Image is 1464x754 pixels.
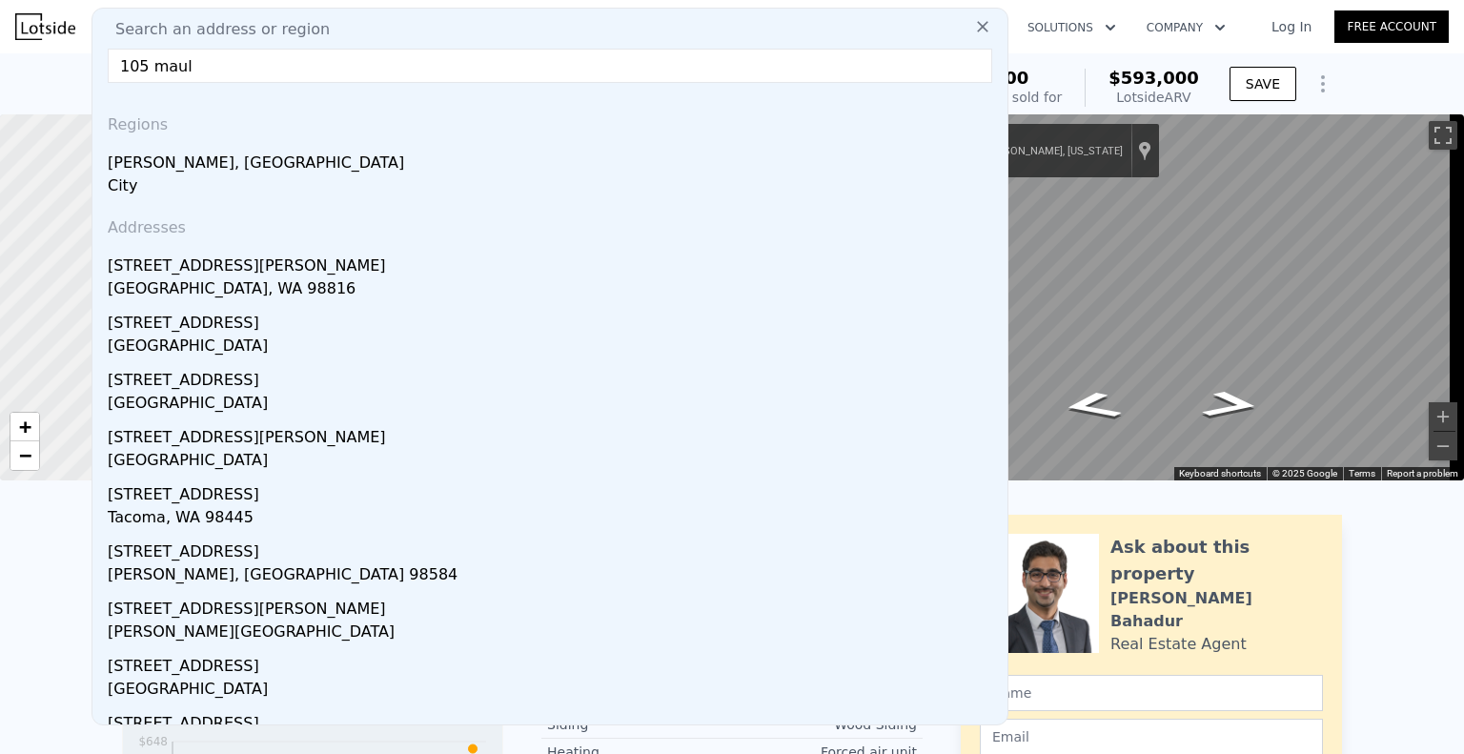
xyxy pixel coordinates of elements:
[1179,467,1261,480] button: Keyboard shortcuts
[108,678,1000,704] div: [GEOGRAPHIC_DATA]
[108,590,1000,621] div: [STREET_ADDRESS][PERSON_NAME]
[1272,468,1337,479] span: © 2025 Google
[1178,384,1285,425] path: Go Southwest, 21st Pl SE
[108,506,1000,533] div: Tacoma, WA 98445
[1012,10,1131,45] button: Solutions
[108,277,1000,304] div: [GEOGRAPHIC_DATA], WA 98816
[108,304,1000,335] div: [STREET_ADDRESS]
[1036,385,1147,427] path: Go Northeast, 21st Pl SE
[19,415,31,438] span: +
[1110,633,1247,656] div: Real Estate Agent
[1108,68,1199,88] span: $593,000
[1108,88,1199,107] div: Lotside ARV
[100,98,1000,144] div: Regions
[100,18,330,41] span: Search an address or region
[1230,67,1296,101] button: SAVE
[108,533,1000,563] div: [STREET_ADDRESS]
[1249,17,1334,36] a: Log In
[108,449,1000,476] div: [GEOGRAPHIC_DATA]
[1387,468,1458,479] a: Report a problem
[108,418,1000,449] div: [STREET_ADDRESS][PERSON_NAME]
[108,392,1000,418] div: [GEOGRAPHIC_DATA]
[1110,534,1323,587] div: Ask about this property
[872,114,1464,480] div: Map
[1429,402,1457,431] button: Zoom in
[1429,121,1457,150] button: Toggle fullscreen view
[1131,10,1241,45] button: Company
[108,335,1000,361] div: [GEOGRAPHIC_DATA]
[1429,432,1457,460] button: Zoom out
[108,621,1000,647] div: [PERSON_NAME][GEOGRAPHIC_DATA]
[1334,10,1449,43] a: Free Account
[1349,468,1375,479] a: Terms (opens in new tab)
[1138,140,1151,161] a: Show location on map
[15,13,75,40] img: Lotside
[10,413,39,441] a: Zoom in
[108,563,1000,590] div: [PERSON_NAME], [GEOGRAPHIC_DATA] 98584
[100,201,1000,247] div: Addresses
[138,735,168,748] tspan: $648
[872,114,1464,480] div: Street View
[108,704,1000,735] div: [STREET_ADDRESS]
[108,247,1000,277] div: [STREET_ADDRESS][PERSON_NAME]
[1110,587,1323,633] div: [PERSON_NAME] Bahadur
[980,675,1323,711] input: Name
[1304,65,1342,103] button: Show Options
[19,443,31,467] span: −
[108,476,1000,506] div: [STREET_ADDRESS]
[108,49,992,83] input: Enter an address, city, region, neighborhood or zip code
[108,647,1000,678] div: [STREET_ADDRESS]
[108,144,1000,174] div: [PERSON_NAME], [GEOGRAPHIC_DATA]
[108,174,1000,201] div: City
[10,441,39,470] a: Zoom out
[108,361,1000,392] div: [STREET_ADDRESS]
